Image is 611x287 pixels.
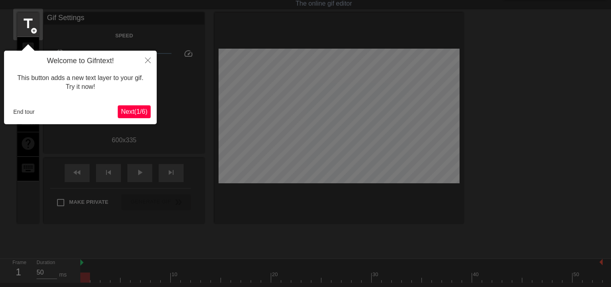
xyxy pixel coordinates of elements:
button: Next [118,105,151,118]
span: Next ( 1 / 6 ) [121,108,147,115]
button: Close [139,51,157,69]
button: End tour [10,106,38,118]
h4: Welcome to Gifntext! [10,57,151,66]
div: This button adds a new text layer to your gif. Try it now! [10,66,151,100]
